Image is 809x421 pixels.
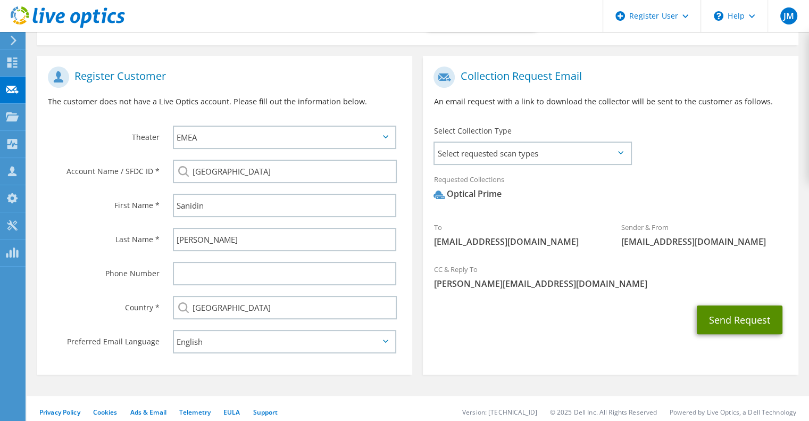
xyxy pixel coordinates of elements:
div: To [423,216,611,253]
span: Select requested scan types [435,143,630,164]
a: EULA [223,408,240,417]
label: Phone Number [48,262,160,279]
label: Last Name * [48,228,160,245]
p: The customer does not have a Live Optics account. Please fill out the information below. [48,96,402,108]
span: [PERSON_NAME][EMAIL_ADDRESS][DOMAIN_NAME] [433,278,787,290]
span: JM [780,7,797,24]
label: Select Collection Type [433,126,511,136]
a: Ads & Email [130,408,166,417]
svg: \n [714,11,723,21]
li: © 2025 Dell Inc. All Rights Reserved [550,408,657,417]
a: Telemetry [179,408,211,417]
h1: Collection Request Email [433,67,782,88]
label: Account Name / SFDC ID * [48,160,160,177]
a: Cookies [93,408,118,417]
li: Powered by Live Optics, a Dell Technology [670,408,796,417]
div: CC & Reply To [423,258,798,295]
a: Privacy Policy [39,408,80,417]
div: Requested Collections [423,168,798,211]
label: Preferred Email Language [48,330,160,347]
button: Send Request [697,306,782,334]
label: Theater [48,126,160,143]
p: An email request with a link to download the collector will be sent to the customer as follows. [433,96,787,108]
span: [EMAIL_ADDRESS][DOMAIN_NAME] [621,236,788,247]
div: Optical Prime [433,188,501,200]
li: Version: [TECHNICAL_ID] [462,408,537,417]
label: Country * [48,296,160,313]
span: [EMAIL_ADDRESS][DOMAIN_NAME] [433,236,600,247]
h1: Register Customer [48,67,396,88]
a: Support [253,408,278,417]
label: First Name * [48,194,160,211]
div: Sender & From [611,216,798,253]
